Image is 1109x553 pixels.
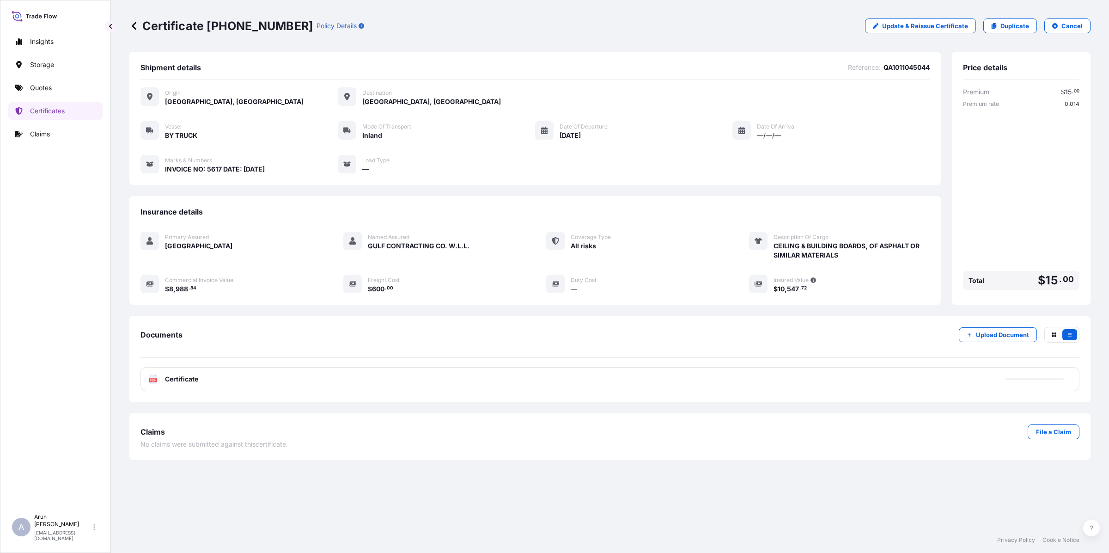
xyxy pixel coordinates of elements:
p: Arun [PERSON_NAME] [34,513,91,528]
a: Certificates [8,102,103,120]
span: Destination [362,89,392,97]
a: Insights [8,32,103,51]
span: Mode of Transport [362,123,411,130]
span: [GEOGRAPHIC_DATA], [GEOGRAPHIC_DATA] [362,97,501,106]
span: All risks [571,241,596,251]
span: 0.014 [1065,100,1079,108]
span: Primary Assured [165,233,209,241]
span: Coverage Type [571,233,611,241]
button: Upload Document [959,327,1037,342]
span: Load Type [362,157,390,164]
span: 547 [787,286,799,292]
span: $ [1061,89,1065,95]
a: Storage [8,55,103,74]
span: [DATE] [560,131,581,140]
span: . [385,287,386,290]
span: QA1011045044 [884,63,930,72]
span: —/—/— [757,131,781,140]
span: CEILING & BUILDING BOARDS, OF ASPHALT OR SIMILAR MATERIALS [774,241,930,260]
span: Insured Value [774,276,809,284]
span: Certificate [165,375,198,384]
span: Total [969,276,984,285]
p: [EMAIL_ADDRESS][DOMAIN_NAME] [34,530,91,541]
span: Vessel [165,123,182,130]
span: . [1072,90,1073,93]
span: Price details [963,63,1007,72]
span: INVOICE NO: 5617 DATE: [DATE] [165,165,265,174]
span: GULF CONTRACTING CO. W.L.L. [368,241,469,251]
span: Insurance details [140,207,203,216]
span: No claims were submitted against this certificate . [140,440,288,449]
a: Update & Reissue Certificate [865,18,976,33]
p: Claims [30,129,50,139]
button: Cancel [1044,18,1091,33]
span: 72 [801,287,807,290]
span: . [189,287,190,290]
p: File a Claim [1036,427,1071,436]
a: Claims [8,125,103,143]
span: 10 [778,286,785,292]
span: [GEOGRAPHIC_DATA], [GEOGRAPHIC_DATA] [165,97,304,106]
p: Storage [30,60,54,69]
p: Upload Document [976,330,1029,339]
p: Update & Reissue Certificate [882,21,968,31]
span: — [571,284,577,294]
span: 00 [1074,90,1079,93]
span: $ [165,286,169,292]
a: Duplicate [983,18,1037,33]
span: A [18,522,24,532]
p: Insights [30,37,54,46]
span: [GEOGRAPHIC_DATA] [165,241,232,251]
span: Date of Arrival [757,123,796,130]
span: Premium rate [963,100,999,108]
span: 84 [190,287,196,290]
span: Duty Cost [571,276,597,284]
span: $ [1038,275,1045,286]
p: Cancel [1061,21,1083,31]
span: Named Assured [368,233,409,241]
span: 8 [169,286,173,292]
p: Duplicate [1000,21,1029,31]
span: Date of Departure [560,123,608,130]
span: Freight Cost [368,276,400,284]
text: PDF [150,379,156,382]
span: BY TRUCK [165,131,197,140]
span: 15 [1065,89,1072,95]
p: Policy Details [317,21,357,31]
a: Privacy Policy [997,536,1035,544]
span: Inland [362,131,382,140]
span: 600 [372,286,384,292]
span: 00 [1063,276,1074,282]
span: Shipment details [140,63,201,72]
span: Commercial Invoice Value [165,276,233,284]
p: Certificates [30,106,65,116]
a: Cookie Notice [1042,536,1079,544]
span: , [173,286,176,292]
span: Description Of Cargo [774,233,829,241]
a: Quotes [8,79,103,97]
a: File a Claim [1028,424,1079,439]
span: Documents [140,330,183,339]
span: — [362,165,369,174]
span: Claims [140,427,165,436]
span: Marks & Numbers [165,157,212,164]
span: Origin [165,89,181,97]
span: 15 [1045,275,1058,286]
span: , [785,286,787,292]
span: Reference : [848,63,881,72]
span: Premium [963,87,989,97]
span: 988 [176,286,188,292]
span: $ [774,286,778,292]
p: Certificate [PHONE_NUMBER] [129,18,313,33]
span: . [799,287,801,290]
span: 00 [387,287,393,290]
span: . [1059,276,1062,282]
p: Quotes [30,83,52,92]
span: $ [368,286,372,292]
